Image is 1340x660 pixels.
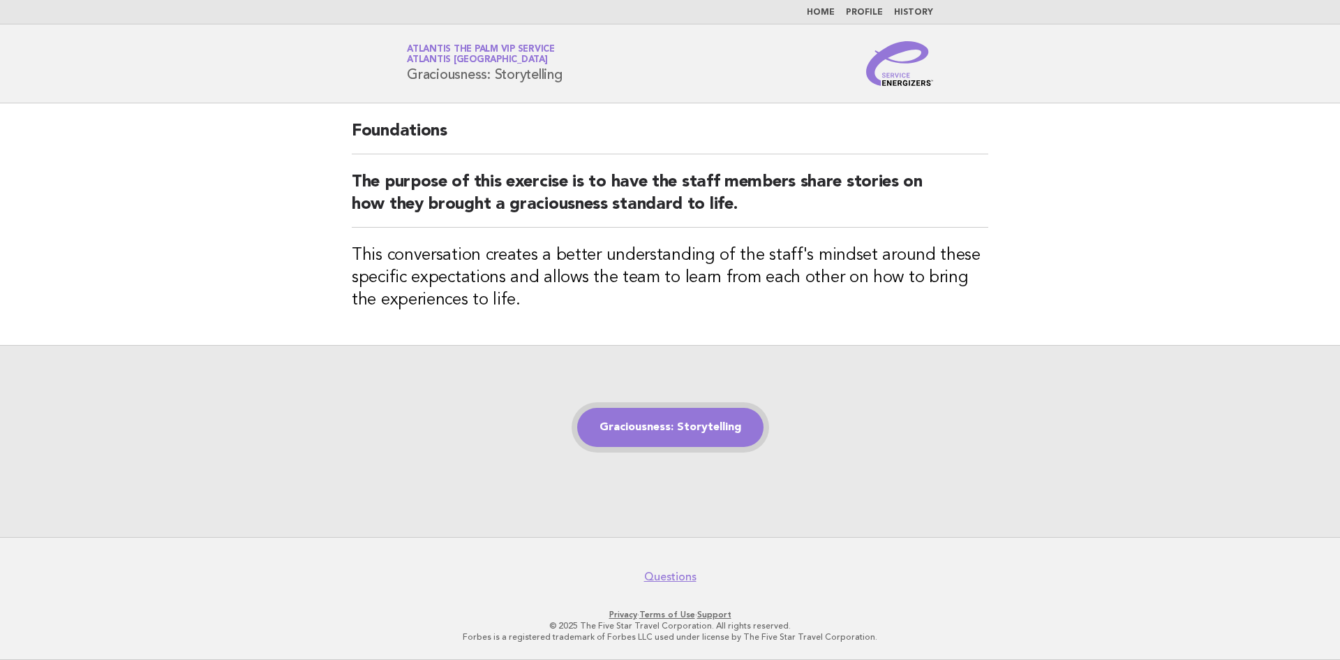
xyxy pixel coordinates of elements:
[407,45,555,64] a: Atlantis The Palm VIP ServiceAtlantis [GEOGRAPHIC_DATA]
[352,120,988,154] h2: Foundations
[243,620,1097,631] p: © 2025 The Five Star Travel Corporation. All rights reserved.
[609,610,637,619] a: Privacy
[243,631,1097,643] p: Forbes is a registered trademark of Forbes LLC used under license by The Five Star Travel Corpora...
[807,8,835,17] a: Home
[894,8,933,17] a: History
[243,609,1097,620] p: · ·
[407,45,563,82] h1: Graciousness: Storytelling
[644,570,697,584] a: Questions
[866,41,933,86] img: Service Energizers
[639,610,695,619] a: Terms of Use
[697,610,731,619] a: Support
[577,408,764,447] a: Graciousness: Storytelling
[352,244,988,311] h3: This conversation creates a better understanding of the staff's mindset around these specific exp...
[407,56,548,65] span: Atlantis [GEOGRAPHIC_DATA]
[846,8,883,17] a: Profile
[352,171,988,228] h2: The purpose of this exercise is to have the staff members share stories on how they brought a gra...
